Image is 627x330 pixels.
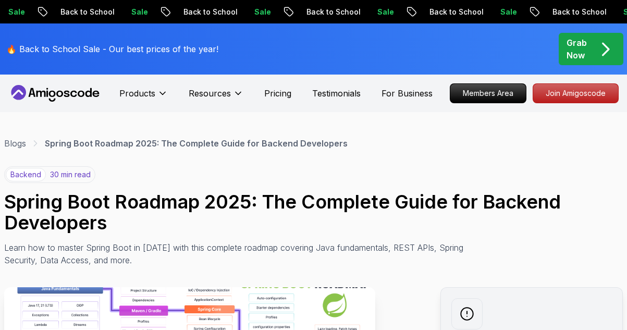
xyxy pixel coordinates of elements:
a: Pricing [264,87,291,100]
p: Back to School [51,7,122,17]
a: Members Area [450,83,526,103]
p: Learn how to master Spring Boot in [DATE] with this complete roadmap covering Java fundamentals, ... [4,241,471,266]
p: Join Amigoscode [533,84,618,103]
p: Members Area [450,84,526,103]
p: Sale [122,7,155,17]
p: 🔥 Back to School Sale - Our best prices of the year! [6,43,218,55]
p: backend [6,168,46,181]
p: Sale [491,7,524,17]
p: Sale [368,7,401,17]
a: Testimonials [312,87,361,100]
p: Back to School [420,7,491,17]
p: Products [119,87,155,100]
a: Join Amigoscode [533,83,619,103]
p: Spring Boot Roadmap 2025: The Complete Guide for Backend Developers [45,137,348,150]
p: 30 min read [50,169,91,180]
a: Blogs [4,137,26,150]
p: Back to School [297,7,368,17]
p: Sale [245,7,278,17]
button: Resources [189,87,243,108]
button: Products [119,87,168,108]
p: Grab Now [567,36,587,62]
p: Back to School [543,7,614,17]
h1: Spring Boot Roadmap 2025: The Complete Guide for Backend Developers [4,191,623,233]
p: Back to School [174,7,245,17]
a: For Business [382,87,433,100]
p: Resources [189,87,231,100]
